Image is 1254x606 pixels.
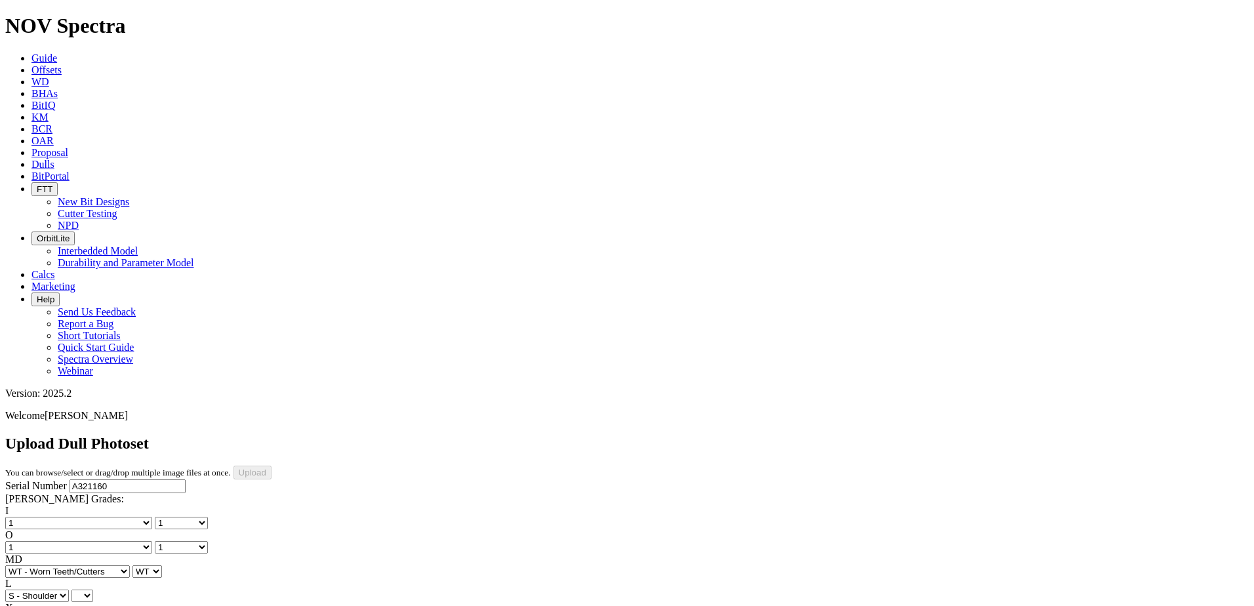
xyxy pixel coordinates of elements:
[31,100,55,111] a: BitIQ
[45,410,128,421] span: [PERSON_NAME]
[5,554,22,565] label: MD
[5,14,1249,38] h1: NOV Spectra
[5,529,13,540] label: O
[31,147,68,158] a: Proposal
[5,388,1249,399] div: Version: 2025.2
[31,76,49,87] a: WD
[37,184,52,194] span: FTT
[31,64,62,75] a: Offsets
[58,318,113,329] a: Report a Bug
[58,353,133,365] a: Spectra Overview
[58,245,138,256] a: Interbedded Model
[58,365,93,376] a: Webinar
[58,220,79,231] a: NPD
[31,293,60,306] button: Help
[58,342,134,353] a: Quick Start Guide
[58,306,136,317] a: Send Us Feedback
[5,435,1249,453] h2: Upload Dull Photoset
[31,281,75,292] a: Marketing
[58,257,194,268] a: Durability and Parameter Model
[5,505,9,516] label: I
[31,232,75,245] button: OrbitLite
[58,330,121,341] a: Short Tutorials
[31,123,52,134] a: BCR
[31,159,54,170] a: Dulls
[31,171,70,182] a: BitPortal
[31,88,58,99] a: BHAs
[37,294,54,304] span: Help
[5,480,67,491] label: Serial Number
[5,493,1249,505] div: [PERSON_NAME] Grades:
[58,196,129,207] a: New Bit Designs
[233,466,272,479] input: Upload
[31,269,55,280] a: Calcs
[31,135,54,146] a: OAR
[31,111,49,123] a: KM
[31,52,57,64] a: Guide
[31,182,58,196] button: FTT
[5,578,12,589] label: L
[37,233,70,243] span: OrbitLite
[5,468,231,477] small: You can browse/select or drag/drop multiple image files at once.
[5,410,1249,422] p: Welcome
[58,208,117,219] a: Cutter Testing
